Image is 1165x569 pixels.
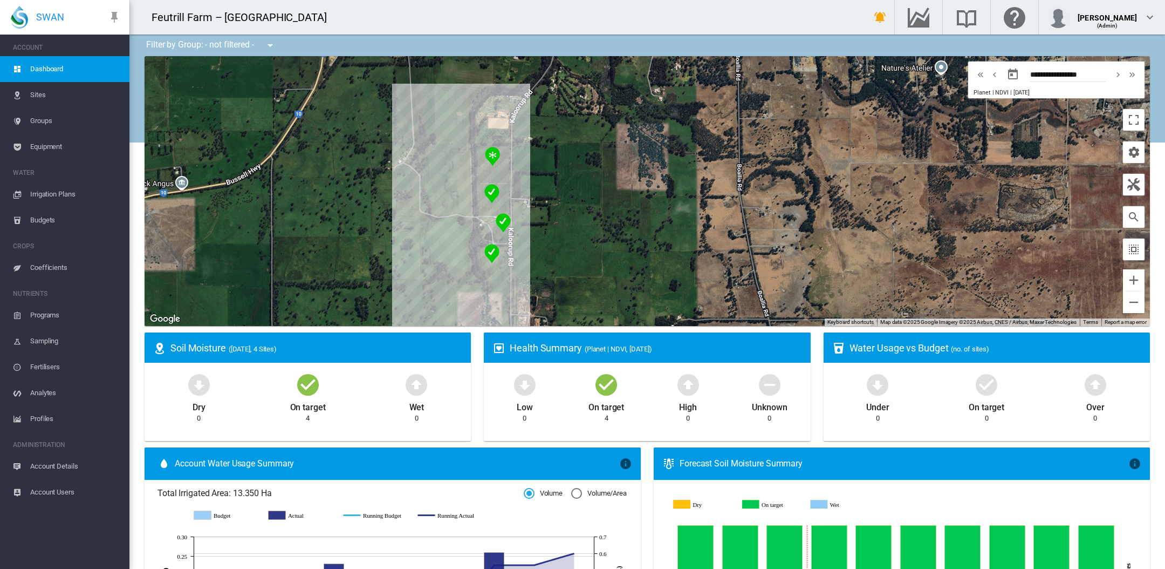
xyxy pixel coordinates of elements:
md-radio-button: Volume/Area [571,489,627,499]
span: ([DATE], 4 Sites) [229,345,277,353]
div: Feutrill Farm – [GEOGRAPHIC_DATA] [152,10,337,25]
g: Budget [194,511,258,520]
div: On target [290,397,326,414]
g: Running Budget [344,511,407,520]
md-icon: icon-thermometer-lines [662,457,675,470]
span: Profiles [30,406,121,432]
div: High [679,397,697,414]
a: Report a map error [1105,319,1147,325]
span: ADMINISTRATION [13,436,121,453]
button: icon-chevron-double-right [1125,68,1139,81]
md-icon: icon-chevron-left [989,68,1000,81]
div: NDVI: Stage 2 SHA [496,213,511,233]
div: On target [588,397,624,414]
md-icon: icon-information [1128,457,1141,470]
span: SWAN [36,10,64,24]
span: (Admin) [1097,23,1118,29]
md-icon: icon-checkbox-marked-circle [295,371,321,397]
div: Water Usage vs Budget [849,341,1141,355]
button: Keyboard shortcuts [827,319,874,326]
button: Zoom out [1123,292,1145,313]
md-icon: icon-arrow-down-bold-circle [512,371,538,397]
span: Total Irrigated Area: 13.350 Ha [157,487,524,499]
g: Wet [812,500,873,510]
button: Zoom in [1123,269,1145,291]
tspan: 0.30 [177,534,187,540]
md-icon: icon-select-all [1127,243,1140,256]
span: Budgets [30,207,121,233]
circle: Running Actual 27 Aug 0.53 [492,563,496,567]
span: | [DATE] [1010,89,1030,96]
div: Over [1086,397,1105,414]
span: Programs [30,302,121,328]
md-icon: icon-arrow-up-bold-circle [675,371,701,397]
md-icon: icon-checkbox-marked-circle [593,371,619,397]
button: icon-chevron-right [1111,68,1125,81]
circle: Running Actual 10 Sept 0.6 [572,551,576,556]
div: Low [517,397,533,414]
span: Irrigation Plans [30,181,121,207]
md-icon: icon-arrow-up-bold-circle [403,371,429,397]
span: (no. of sites) [951,345,989,353]
md-icon: icon-menu-down [264,39,277,52]
img: SWAN-Landscape-Logo-Colour-drop.png [11,6,28,29]
circle: Running Actual 3 Sept 0.53 [532,563,536,567]
div: 0 [686,414,690,423]
div: On target [969,397,1004,414]
button: md-calendar [1002,64,1024,85]
div: NDVI: Stage 1 SHA [484,244,499,263]
div: NDVI: Stage 4 SHA [485,147,500,166]
div: Filter by Group: - not filtered - [138,35,284,56]
md-radio-button: Volume [524,489,563,499]
span: Account Water Usage Summary [175,458,619,470]
g: Dry [674,500,735,510]
span: Equipment [30,134,121,160]
button: icon-chevron-left [988,68,1002,81]
span: Coefficients [30,255,121,281]
a: Open this area in Google Maps (opens a new window) [147,312,183,326]
span: ACCOUNT [13,39,121,56]
g: Running Actual [418,511,482,520]
md-icon: icon-minus-circle [757,371,783,397]
span: (Planet | NDVI, [DATE]) [585,345,652,353]
md-icon: icon-chevron-double-left [975,68,986,81]
span: Fertilisers [30,354,121,380]
div: 0 [523,414,526,423]
div: 4 [306,414,310,423]
tspan: 0.6 [599,551,607,557]
div: [PERSON_NAME] [1078,8,1137,19]
md-icon: icon-information [619,457,632,470]
tspan: 0.7 [599,534,607,540]
md-icon: icon-arrow-up-bold-circle [1082,371,1108,397]
md-icon: Click here for help [1002,11,1027,24]
div: 0 [1093,414,1097,423]
button: icon-chevron-double-left [974,68,988,81]
div: 4 [605,414,608,423]
md-icon: icon-water [157,457,170,470]
span: WATER [13,164,121,181]
img: profile.jpg [1047,6,1069,28]
g: Actual [269,511,332,520]
span: Sites [30,82,121,108]
md-icon: icon-cup-water [832,342,845,355]
span: Dashboard [30,56,121,82]
md-icon: icon-chevron-down [1143,11,1156,24]
button: Toggle fullscreen view [1123,109,1145,131]
div: Under [866,397,889,414]
button: icon-bell-ring [869,6,891,28]
md-icon: icon-heart-box-outline [492,342,505,355]
md-icon: icon-map-marker-radius [153,342,166,355]
md-icon: icon-chevron-right [1112,68,1124,81]
span: Planet | NDVI [974,89,1009,96]
span: Account Users [30,479,121,505]
div: Unknown [752,397,787,414]
md-icon: icon-pin [108,11,121,24]
md-icon: icon-magnify [1127,211,1140,223]
md-icon: Search the knowledge base [954,11,979,24]
div: 0 [767,414,771,423]
md-icon: Go to the Data Hub [906,11,931,24]
md-icon: icon-cog [1127,146,1140,159]
span: Account Details [30,453,121,479]
button: icon-cog [1123,141,1145,163]
button: icon-magnify [1123,206,1145,228]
